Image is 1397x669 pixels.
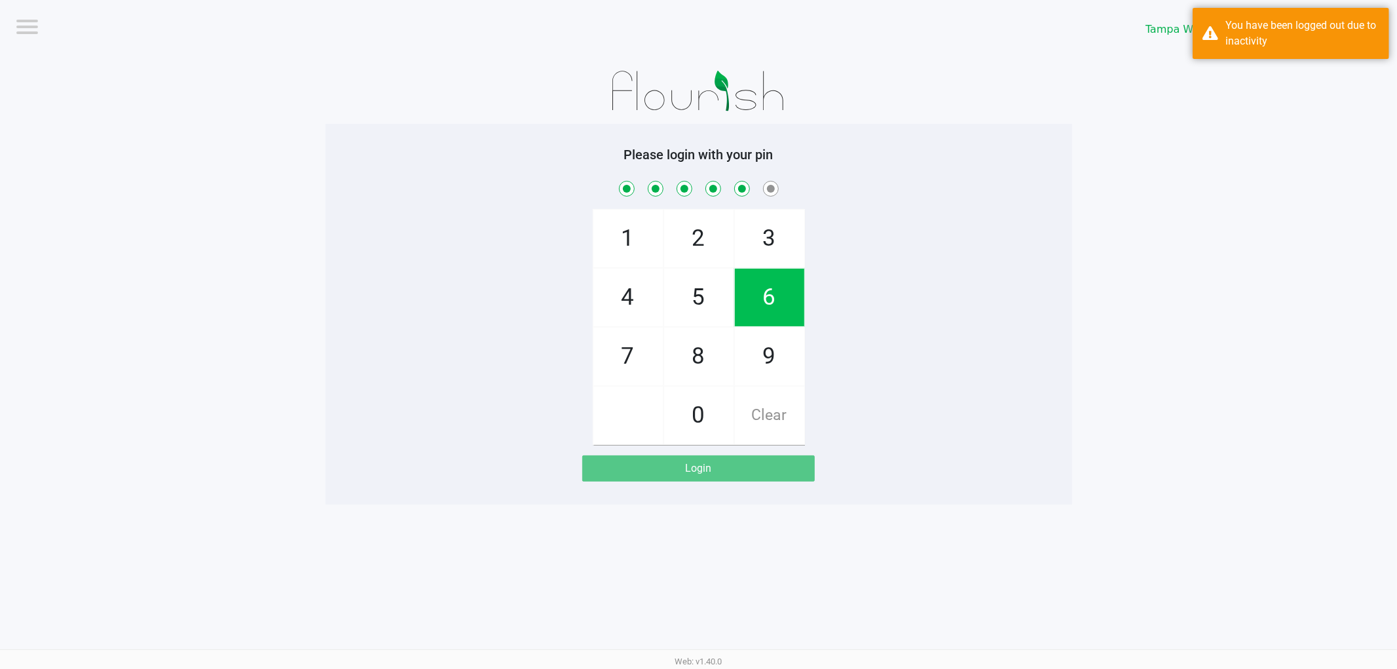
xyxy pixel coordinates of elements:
[664,269,734,326] span: 5
[593,210,663,267] span: 1
[664,210,734,267] span: 2
[1225,18,1379,49] div: You have been logged out due to inactivity
[735,269,804,326] span: 6
[593,269,663,326] span: 4
[735,210,804,267] span: 3
[735,387,804,444] span: Clear
[1146,22,1267,37] span: Tampa WC
[675,657,722,666] span: Web: v1.40.0
[735,328,804,385] span: 9
[335,147,1062,162] h5: Please login with your pin
[664,328,734,385] span: 8
[664,387,734,444] span: 0
[593,328,663,385] span: 7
